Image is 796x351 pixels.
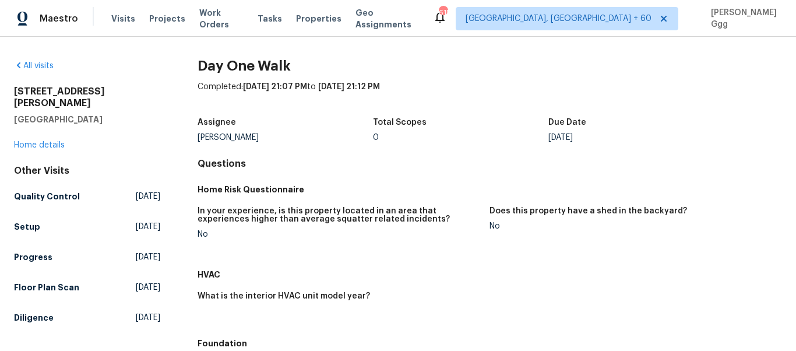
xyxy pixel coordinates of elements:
span: [DATE] [136,282,160,293]
div: No [198,230,481,238]
span: [PERSON_NAME] Ggg [706,7,779,30]
a: Quality Control[DATE] [14,186,160,207]
span: Geo Assignments [355,7,419,30]
h5: Diligence [14,312,54,324]
div: [DATE] [548,134,724,142]
h5: In your experience, is this property located in an area that experiences higher than average squa... [198,207,481,223]
h4: Questions [198,158,782,170]
a: Diligence[DATE] [14,307,160,328]
span: [DATE] [136,191,160,202]
h5: Total Scopes [373,118,427,127]
a: Setup[DATE] [14,216,160,237]
span: [DATE] 21:12 PM [318,83,380,91]
h5: Quality Control [14,191,80,202]
div: Other Visits [14,165,160,177]
h5: What is the interior HVAC unit model year? [198,292,370,300]
div: 0 [373,134,548,142]
span: Properties [296,13,341,24]
h2: Day One Walk [198,60,782,72]
span: [DATE] [136,221,160,233]
div: [PERSON_NAME] [198,134,373,142]
h5: Foundation [198,338,782,349]
a: All visits [14,62,54,70]
h5: Progress [14,251,52,263]
h5: HVAC [198,269,782,280]
span: Tasks [258,15,282,23]
a: Progress[DATE] [14,247,160,268]
h5: Does this property have a shed in the backyard? [489,207,687,215]
span: Visits [111,13,135,24]
div: 615 [439,7,447,19]
a: Home details [14,141,65,149]
div: Completed: to [198,81,782,111]
a: Floor Plan Scan[DATE] [14,277,160,298]
h2: [STREET_ADDRESS][PERSON_NAME] [14,86,160,109]
span: [DATE] [136,312,160,324]
div: No [489,222,773,230]
h5: Due Date [548,118,586,127]
span: Work Orders [199,7,244,30]
h5: Floor Plan Scan [14,282,79,293]
h5: Setup [14,221,40,233]
span: Projects [149,13,185,24]
h5: Home Risk Questionnaire [198,184,782,195]
h5: [GEOGRAPHIC_DATA] [14,114,160,125]
span: Maestro [40,13,78,24]
span: [DATE] [136,251,160,263]
h5: Assignee [198,118,236,127]
span: [GEOGRAPHIC_DATA], [GEOGRAPHIC_DATA] + 60 [466,13,651,24]
span: [DATE] 21:07 PM [243,83,307,91]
